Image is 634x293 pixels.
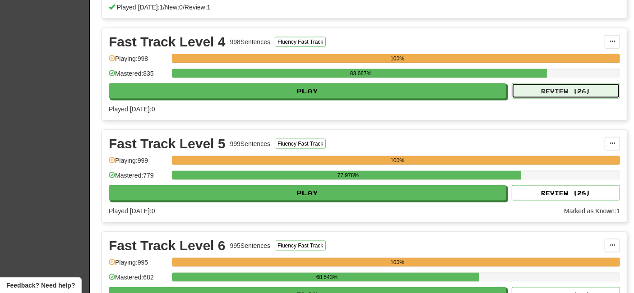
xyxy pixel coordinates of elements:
[275,37,326,47] button: Fluency Fast Track
[512,83,620,99] button: Review (26)
[117,4,163,11] span: Played [DATE]: 1
[163,4,165,11] span: /
[175,273,479,282] div: 68.543%
[109,54,167,69] div: Playing: 998
[230,241,271,250] div: 995 Sentences
[175,54,620,63] div: 100%
[165,4,183,11] span: New: 0
[183,4,185,11] span: /
[175,258,620,267] div: 100%
[230,139,271,148] div: 999 Sentences
[109,83,506,99] button: Play
[109,207,155,215] span: Played [DATE]: 0
[109,69,167,84] div: Mastered: 835
[275,139,326,149] button: Fluency Fast Track
[109,258,167,273] div: Playing: 995
[564,206,620,215] div: Marked as Known: 1
[109,239,226,252] div: Fast Track Level 6
[175,69,547,78] div: 83.667%
[109,35,226,49] div: Fast Track Level 4
[512,185,620,201] button: Review (28)
[230,37,271,46] div: 998 Sentences
[109,137,226,151] div: Fast Track Level 5
[109,185,506,201] button: Play
[109,105,155,113] span: Played [DATE]: 0
[175,171,521,180] div: 77.978%
[175,156,620,165] div: 100%
[275,241,326,251] button: Fluency Fast Track
[109,171,167,186] div: Mastered: 779
[185,4,211,11] span: Review: 1
[109,273,167,288] div: Mastered: 682
[109,156,167,171] div: Playing: 999
[6,281,75,290] span: Open feedback widget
